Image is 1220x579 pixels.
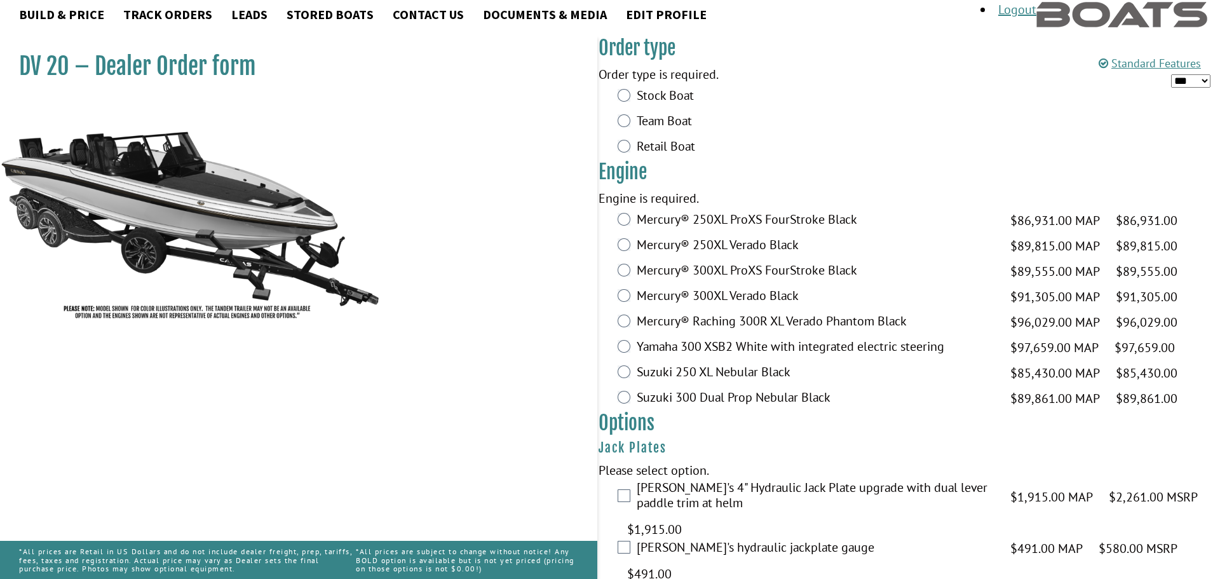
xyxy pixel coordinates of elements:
h1: DV 20 – Dealer Order form [19,52,566,81]
label: Retail Boat [637,139,994,157]
span: $89,815.00 [1116,236,1177,255]
a: Leads [225,6,274,23]
label: Team Boat [637,113,994,132]
div: Engine is required. [599,189,1220,208]
span: $96,029.00 MAP [1010,313,1100,332]
label: Suzuki 300 Dual Prop Nebular Black [637,390,994,408]
span: $97,659.00 [1115,338,1175,357]
label: Mercury® 250XL ProXS FourStroke Black [637,212,994,230]
label: [PERSON_NAME]'s hydraulic jackplate gauge [637,540,994,558]
a: Build & Price [13,6,111,23]
p: *All prices are subject to change without notice! Any BOLD option is available but is not yet pri... [356,541,578,579]
label: Yamaha 300 XSB2 White with integrated electric steering [637,339,994,357]
a: Standard Features [1099,56,1201,71]
h4: Jack Plates [599,440,1220,456]
p: *All prices are Retail in US Dollars and do not include dealer freight, prep, tariffs, fees, taxe... [19,541,356,579]
a: Contact Us [386,6,470,23]
label: Suzuki 250 XL Nebular Black [637,364,994,383]
span: $85,430.00 [1116,364,1177,383]
span: $97,659.00 MAP [1010,338,1099,357]
div: Please select option. [599,461,1220,480]
span: $86,931.00 MAP [1010,211,1100,230]
img: header-img-254127e0d71590253d4cf57f5b8b17b756bd278d0e62775bdf129cc0fd38fc60.png [1036,2,1207,27]
span: $1,915.00 [627,520,682,539]
span: $89,861.00 [1116,389,1177,408]
span: $89,815.00 MAP [1010,236,1100,255]
span: $1,915.00 MAP [1010,487,1093,507]
a: Documents & Media [477,6,613,23]
span: $580.00 MSRP [1099,539,1177,558]
label: Mercury® 300XL Verado Black [637,288,994,306]
span: $89,555.00 MAP [1010,262,1100,281]
label: Mercury® 300XL ProXS FourStroke Black [637,262,994,281]
label: Mercury® 250XL Verado Black [637,237,994,255]
span: $86,931.00 [1116,211,1177,230]
span: $89,861.00 MAP [1010,389,1100,408]
a: Edit Profile [620,6,713,23]
span: $85,430.00 MAP [1010,364,1100,383]
span: $2,261.00 MSRP [1109,487,1198,507]
label: Stock Boat [637,88,994,106]
h3: Engine [599,160,1220,184]
h3: Options [599,411,1220,435]
span: $91,305.00 MAP [1010,287,1100,306]
h3: Order type [599,36,1220,60]
span: $491.00 MAP [1010,539,1083,558]
label: Mercury® Raching 300R XL Verado Phantom Black [637,313,994,332]
a: Track Orders [117,6,219,23]
span: $91,305.00 [1116,287,1177,306]
a: Stored Boats [280,6,380,23]
span: $89,555.00 [1116,262,1177,281]
span: $96,029.00 [1116,313,1177,332]
a: Logout [998,1,1036,18]
div: Order type is required. [599,65,1220,84]
label: [PERSON_NAME]'s 4" Hydraulic Jack Plate upgrade with dual lever paddle trim at helm [637,480,994,514]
